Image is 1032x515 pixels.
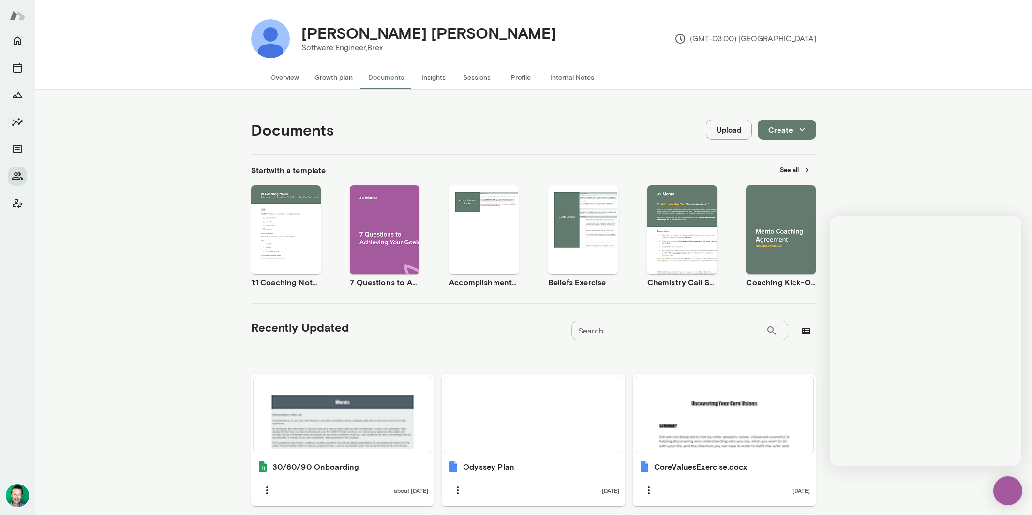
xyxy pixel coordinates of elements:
[8,194,27,213] button: Client app
[6,484,29,507] img: Brian Lawrence
[263,66,307,89] button: Overview
[8,167,27,186] button: Members
[602,486,619,494] span: [DATE]
[301,24,556,42] h4: [PERSON_NAME] [PERSON_NAME]
[257,461,269,472] img: 30/60/90 Onboarding
[793,486,810,494] span: [DATE]
[251,121,334,139] h4: Documents
[647,276,717,288] h6: Chemistry Call Self-Assessment [Coaches only]
[394,486,428,494] span: about [DATE]
[8,85,27,105] button: Growth Plan
[251,276,321,288] h6: 1:1 Coaching Notes
[548,276,618,288] h6: Beliefs Exercise
[774,163,816,178] button: See all
[758,120,816,140] button: Create
[360,66,412,89] button: Documents
[448,461,459,472] img: Odyssey Plan
[455,66,499,89] button: Sessions
[654,461,747,472] h6: CoreValuesExercise.docx
[8,139,27,159] button: Documents
[674,33,816,45] p: (GMT-03:00) [GEOGRAPHIC_DATA]
[8,58,27,77] button: Sessions
[301,42,556,54] p: Software Engineer, Brex
[251,319,349,335] h5: Recently Updated
[8,31,27,50] button: Home
[10,6,25,25] img: Mento
[251,165,326,176] h6: Start with a template
[251,19,290,58] img: Avallon Azevedo
[746,276,816,288] h6: Coaching Kick-Off | Coaching Agreement
[542,66,602,89] button: Internal Notes
[463,461,514,472] h6: Odyssey Plan
[8,112,27,132] button: Insights
[272,461,359,472] h6: 30/60/90 Onboarding
[499,66,542,89] button: Profile
[412,66,455,89] button: Insights
[307,66,360,89] button: Growth plan
[449,276,519,288] h6: Accomplishment Tracker
[350,276,419,288] h6: 7 Questions to Achieving Your Goals
[706,120,752,140] button: Upload
[639,461,650,472] img: CoreValuesExercise.docx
